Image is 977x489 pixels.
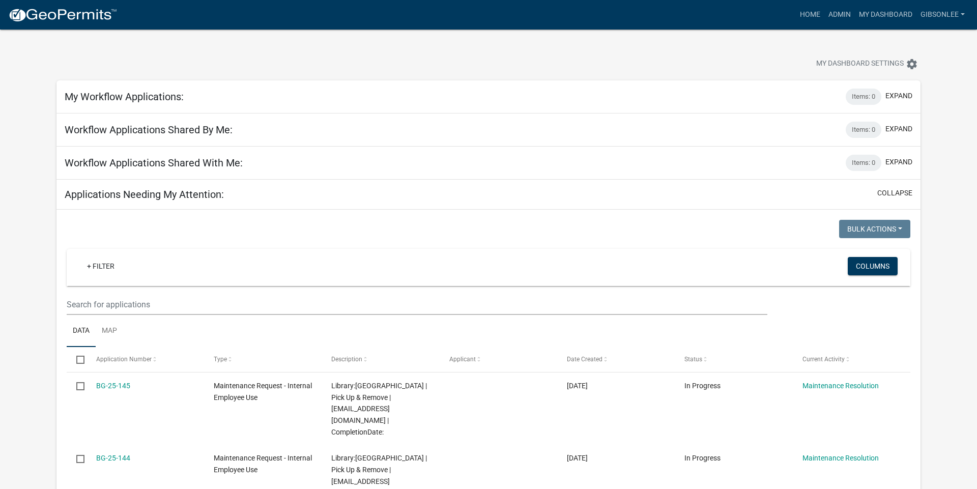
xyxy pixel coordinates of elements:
a: BG-25-144 [96,454,130,462]
div: Items: 0 [846,155,881,171]
button: expand [885,91,912,101]
a: Admin [824,5,855,24]
button: expand [885,124,912,134]
span: Applicant [449,356,476,363]
input: Search for applications [67,294,767,315]
datatable-header-cell: Date Created [557,347,675,371]
button: collapse [877,188,912,198]
span: My Dashboard Settings [816,58,904,70]
span: 10/14/2025 [567,382,588,390]
span: Description [331,356,362,363]
a: + Filter [79,257,123,275]
div: Items: 0 [846,122,881,138]
a: My Dashboard [855,5,916,24]
i: settings [906,58,918,70]
a: Maintenance Resolution [802,382,879,390]
a: Data [67,315,96,348]
button: My Dashboard Settingssettings [808,54,926,74]
a: GibsonLee [916,5,969,24]
span: Date Created [567,356,602,363]
span: In Progress [684,454,721,462]
span: Status [684,356,702,363]
datatable-header-cell: Application Number [86,347,204,371]
a: Map [96,315,123,348]
datatable-header-cell: Applicant [440,347,557,371]
datatable-header-cell: Status [675,347,792,371]
button: Columns [848,257,898,275]
h5: Applications Needing My Attention: [65,188,224,200]
a: BG-25-145 [96,382,130,390]
datatable-header-cell: Current Activity [793,347,910,371]
span: Maintenance Request - Internal Employee Use [214,382,312,401]
span: Current Activity [802,356,845,363]
span: Application Number [96,356,152,363]
datatable-header-cell: Select [67,347,86,371]
h5: Workflow Applications Shared With Me: [65,157,243,169]
a: Home [796,5,824,24]
span: Maintenance Request - Internal Employee Use [214,454,312,474]
h5: Workflow Applications Shared By Me: [65,124,233,136]
span: 10/14/2025 [567,454,588,462]
span: Type [214,356,227,363]
a: Maintenance Resolution [802,454,879,462]
datatable-header-cell: Type [204,347,322,371]
button: Bulk Actions [839,220,910,238]
span: In Progress [684,382,721,390]
datatable-header-cell: Description [322,347,439,371]
div: Items: 0 [846,89,881,105]
span: Library:Madison County Library | Pick Up & Remove | cstephen@madisonco.us | CompletionDate: [331,382,427,436]
button: expand [885,157,912,167]
h5: My Workflow Applications: [65,91,184,103]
